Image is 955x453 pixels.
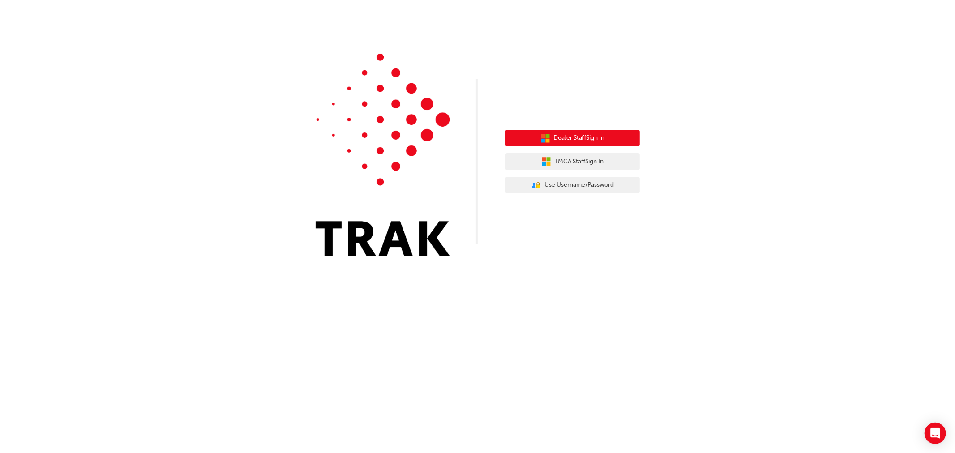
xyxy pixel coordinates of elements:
[316,54,450,256] img: Trak
[505,153,640,170] button: TMCA StaffSign In
[555,157,604,167] span: TMCA Staff Sign In
[505,130,640,147] button: Dealer StaffSign In
[544,180,614,190] span: Use Username/Password
[925,423,946,444] div: Open Intercom Messenger
[554,133,605,143] span: Dealer Staff Sign In
[505,177,640,194] button: Use Username/Password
